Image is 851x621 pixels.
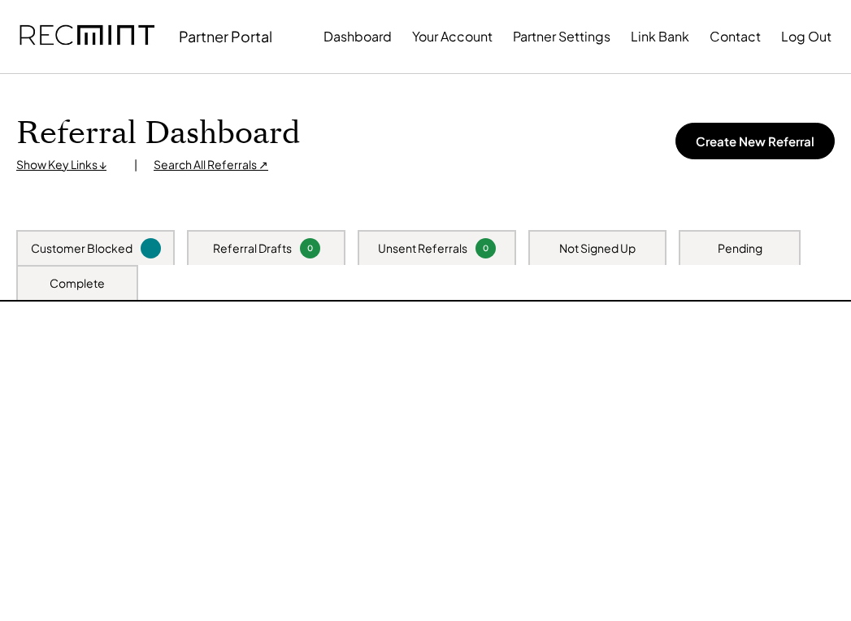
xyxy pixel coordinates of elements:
div: Pending [718,241,762,257]
button: Create New Referral [675,123,835,159]
button: Partner Settings [513,20,610,53]
div: Referral Drafts [213,241,292,257]
div: Partner Portal [179,27,272,46]
button: Dashboard [323,20,392,53]
div: Customer Blocked [31,241,132,257]
div: Complete [50,276,105,292]
button: Contact [710,20,761,53]
div: Not Signed Up [559,241,636,257]
div: | [134,157,137,173]
div: Show Key Links ↓ [16,157,118,173]
div: Unsent Referrals [378,241,467,257]
img: recmint-logotype%403x.png [20,9,154,64]
button: Your Account [412,20,493,53]
button: Log Out [781,20,831,53]
h1: Referral Dashboard [16,115,300,153]
button: Link Bank [631,20,689,53]
div: Search All Referrals ↗ [154,157,268,173]
div: 0 [302,242,318,254]
div: 0 [478,242,493,254]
